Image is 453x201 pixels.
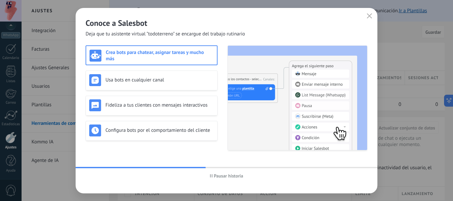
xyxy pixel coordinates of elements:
span: Deja que tu asistente virtual "todoterreno" se encargue del trabajo rutinario [86,31,245,37]
button: Pausar historia [207,171,246,181]
h3: Configura bots por el comportamiento del cliente [105,127,214,133]
h3: Fideliza a tus clientes con mensajes interactivos [105,102,214,108]
h2: Conoce a Salesbot [86,18,367,28]
h3: Crea bots para chatear, asignar tareas y mucho más [106,49,214,62]
span: Pausar historia [214,174,243,178]
h3: Usa bots en cualquier canal [105,77,214,83]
